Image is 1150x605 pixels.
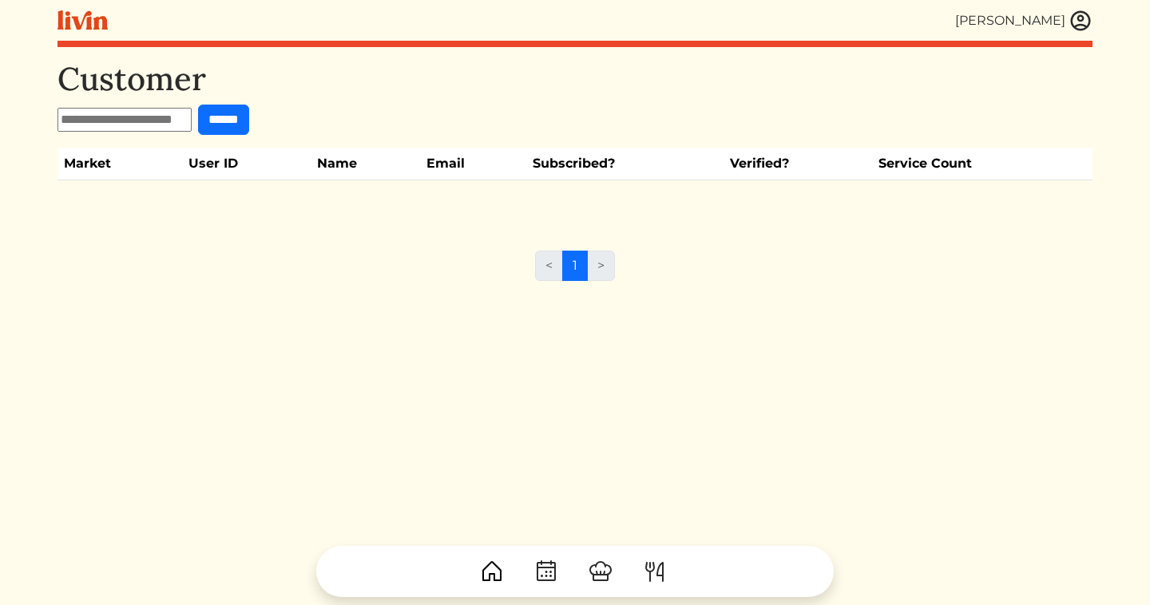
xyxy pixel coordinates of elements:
img: House-9bf13187bcbb5817f509fe5e7408150f90897510c4275e13d0d5fca38e0b5951.svg [479,559,505,584]
div: [PERSON_NAME] [955,11,1065,30]
th: Email [420,148,526,180]
nav: Page [535,251,615,294]
th: User ID [182,148,311,180]
th: Name [311,148,420,180]
img: CalendarDots-5bcf9d9080389f2a281d69619e1c85352834be518fbc73d9501aef674afc0d57.svg [533,559,559,584]
th: Subscribed? [526,148,724,180]
img: ChefHat-a374fb509e4f37eb0702ca99f5f64f3b6956810f32a249b33092029f8484b388.svg [588,559,613,584]
img: user_account-e6e16d2ec92f44fc35f99ef0dc9cddf60790bfa021a6ecb1c896eb5d2907b31c.svg [1069,9,1092,33]
img: livin-logo-a0d97d1a881af30f6274990eb6222085a2533c92bbd1e4f22c21b4f0d0e3210c.svg [57,10,108,30]
a: 1 [562,251,588,281]
th: Service Count [872,148,1092,180]
h1: Customer [57,60,1092,98]
th: Verified? [724,148,873,180]
img: ForkKnife-55491504ffdb50bab0c1e09e7649658475375261d09fd45db06cec23bce548bf.svg [642,559,668,584]
th: Market [57,148,182,180]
